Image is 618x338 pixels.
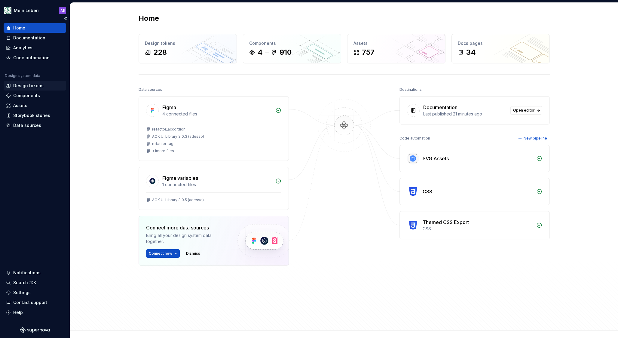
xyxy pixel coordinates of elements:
div: AB [60,8,65,13]
div: + 1 more files [152,149,174,153]
div: AOK UI Library 3.0.3 (adesso) [152,134,204,139]
div: Storybook stories [13,112,50,118]
button: Contact support [4,298,66,307]
div: Help [13,309,23,315]
div: 228 [153,48,167,57]
div: Bring all your design system data together. [146,232,227,244]
div: 34 [466,48,476,57]
a: Code automation [4,53,66,63]
a: Analytics [4,43,66,53]
div: 1 connected files [162,182,272,188]
div: Themed CSS Export [423,219,469,226]
a: Data sources [4,121,66,130]
a: Docs pages34 [451,34,550,63]
button: Collapse sidebar [61,14,70,23]
div: Components [249,40,335,46]
a: Assets [4,101,66,110]
span: New pipeline [524,136,547,141]
span: Dismiss [186,251,200,256]
button: Mein LebenAB [1,4,69,17]
div: Analytics [13,45,32,51]
div: AOK UI Library 3.0.5 (adesso) [152,198,204,202]
a: Components [4,91,66,100]
a: Storybook stories [4,111,66,120]
div: refactor_tag [152,141,173,146]
div: Connect more data sources [146,224,227,231]
div: Code automation [13,55,50,61]
div: Documentation [423,104,457,111]
div: CSS [423,226,533,232]
span: Connect new [149,251,172,256]
div: Figma [162,104,176,111]
svg: Supernova Logo [20,327,50,333]
div: Search ⌘K [13,280,36,286]
a: Figma variables1 connected filesAOK UI Library 3.0.5 (adesso) [139,167,289,210]
div: Data sources [139,85,162,94]
div: Components [13,93,40,99]
button: Connect new [146,249,180,258]
div: Design tokens [13,83,44,89]
span: Open editor [513,108,535,113]
div: Destinations [399,85,422,94]
div: refactor_accordion [152,127,185,132]
button: Notifications [4,268,66,278]
div: Figma variables [162,174,198,182]
div: Docs pages [458,40,543,46]
button: Search ⌘K [4,278,66,287]
div: Data sources [13,122,41,128]
div: 4 [258,48,263,57]
div: Home [13,25,25,31]
div: Documentation [13,35,45,41]
a: Figma4 connected filesrefactor_accordionAOK UI Library 3.0.3 (adesso)refactor_tag+1more files [139,96,289,161]
div: Mein Leben [14,8,39,14]
a: Design tokens228 [139,34,237,63]
div: CSS [423,188,432,195]
div: Last published 21 minutes ago [423,111,507,117]
div: Code automation [399,134,430,143]
h2: Home [139,14,159,23]
div: 4 connected files [162,111,272,117]
div: Notifications [13,270,41,276]
button: Help [4,308,66,317]
a: Design tokens [4,81,66,91]
button: New pipeline [516,134,550,143]
a: Open editor [510,106,542,115]
div: Assets [13,103,27,109]
div: 757 [362,48,375,57]
div: Design tokens [145,40,231,46]
div: SVG Assets [423,155,449,162]
div: Contact support [13,300,47,306]
a: Assets757 [347,34,445,63]
div: Assets [353,40,439,46]
a: Home [4,23,66,33]
a: Components4910 [243,34,341,63]
img: df5db9ef-aba0-4771-bf51-9763b7497661.png [4,7,11,14]
div: 910 [280,48,292,57]
a: Settings [4,288,66,297]
div: Settings [13,290,31,296]
a: Documentation [4,33,66,43]
button: Dismiss [183,249,203,258]
div: Design system data [5,73,40,78]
